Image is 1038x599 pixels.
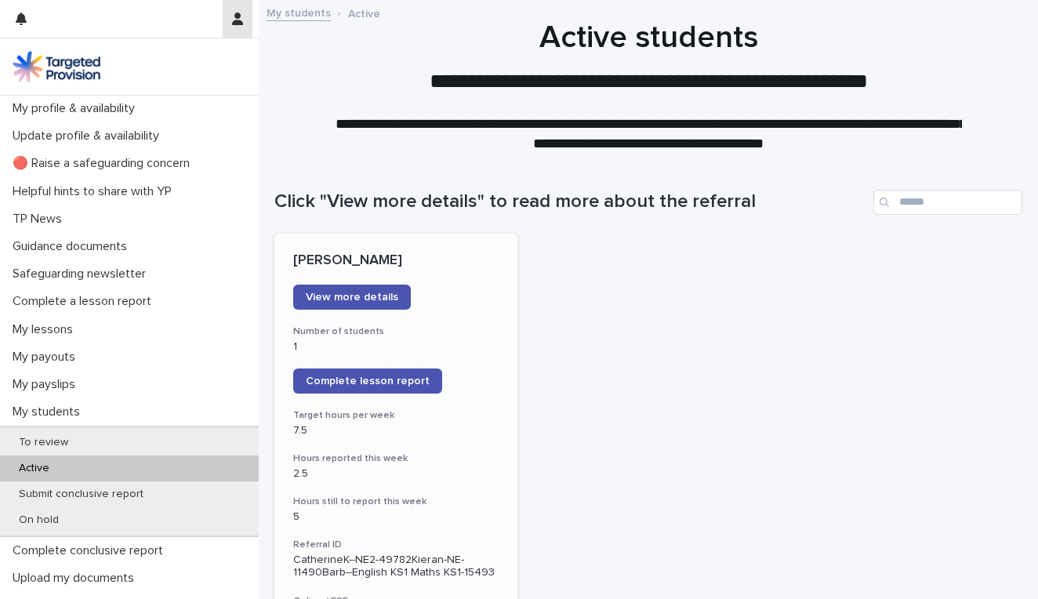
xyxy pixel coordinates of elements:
p: Complete conclusive report [6,543,176,558]
h3: Number of students [293,325,499,338]
p: [PERSON_NAME] [293,252,499,270]
p: My students [6,405,93,419]
h3: Referral ID [293,539,499,551]
p: Upload my documents [6,571,147,586]
h3: Hours reported this week [293,452,499,465]
h3: Target hours per week [293,409,499,422]
p: 1 [293,340,499,354]
p: My payouts [6,350,88,365]
span: Complete lesson report [306,376,430,387]
a: My students [267,3,331,21]
p: TP News [6,212,74,227]
a: View more details [293,285,411,310]
h1: Click "View more details" to read more about the referral [274,191,867,213]
p: Active [348,4,380,21]
p: Complete a lesson report [6,294,164,309]
p: 5 [293,510,499,524]
p: Active [6,462,62,475]
a: Complete lesson report [293,368,442,394]
h1: Active students [274,19,1022,56]
p: Helpful hints to share with YP [6,184,184,199]
img: M5nRWzHhSzIhMunXDL62 [13,51,100,82]
span: View more details [306,292,398,303]
p: Guidance documents [6,239,140,254]
p: To review [6,436,81,449]
p: My profile & availability [6,101,147,116]
p: My payslips [6,377,88,392]
p: CatherineK--NE2-49782Kieran-NE-11490Barb--English KS1 Maths KS1-15493 [293,554,499,580]
h3: Hours still to report this week [293,496,499,508]
p: Safeguarding newsletter [6,267,158,281]
p: On hold [6,514,71,527]
input: Search [873,190,1022,215]
p: My lessons [6,322,85,337]
p: 2.5 [293,467,499,481]
p: 7.5 [293,424,499,437]
p: Update profile & availability [6,129,172,143]
p: Submit conclusive report [6,488,156,501]
p: 🔴 Raise a safeguarding concern [6,156,202,171]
